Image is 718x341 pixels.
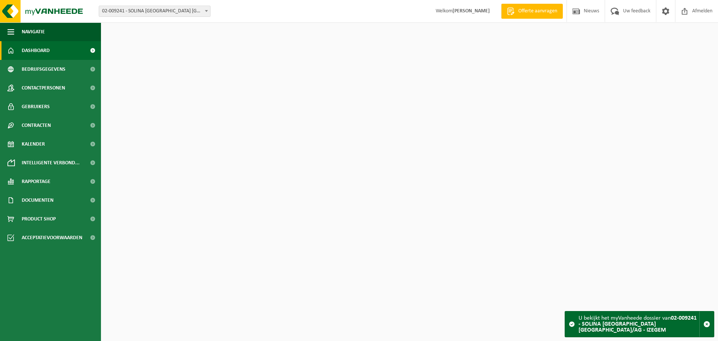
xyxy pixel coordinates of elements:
[579,315,697,333] strong: 02-009241 - SOLINA [GEOGRAPHIC_DATA] [GEOGRAPHIC_DATA]/AG - IZEGEM
[22,191,53,210] span: Documenten
[501,4,563,19] a: Offerte aanvragen
[22,22,45,41] span: Navigatie
[22,228,82,247] span: Acceptatievoorwaarden
[99,6,210,16] span: 02-009241 - SOLINA BELGIUM NV/AG - IZEGEM
[22,60,65,79] span: Bedrijfsgegevens
[22,153,80,172] span: Intelligente verbond...
[22,172,50,191] span: Rapportage
[22,135,45,153] span: Kalender
[22,79,65,97] span: Contactpersonen
[22,97,50,116] span: Gebruikers
[452,8,490,14] strong: [PERSON_NAME]
[99,6,211,17] span: 02-009241 - SOLINA BELGIUM NV/AG - IZEGEM
[579,311,699,337] div: U bekijkt het myVanheede dossier van
[22,116,51,135] span: Contracten
[516,7,559,15] span: Offerte aanvragen
[22,41,50,60] span: Dashboard
[22,210,56,228] span: Product Shop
